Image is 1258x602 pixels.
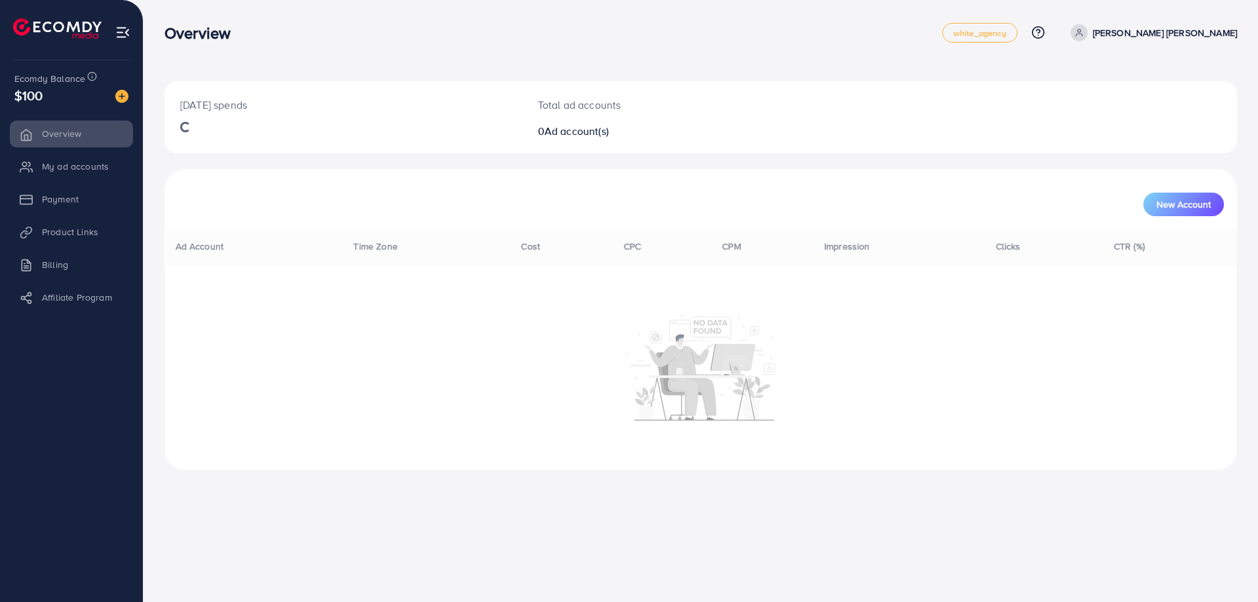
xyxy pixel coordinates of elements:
[14,72,85,85] span: Ecomdy Balance
[1065,24,1237,41] a: [PERSON_NAME] [PERSON_NAME]
[115,90,128,103] img: image
[115,25,130,40] img: menu
[180,97,506,113] p: [DATE] spends
[953,29,1006,37] span: white_agency
[1143,193,1224,216] button: New Account
[538,125,774,138] h2: 0
[164,24,241,43] h3: Overview
[544,124,609,138] span: Ad account(s)
[14,86,43,105] span: $100
[942,23,1018,43] a: white_agency
[538,97,774,113] p: Total ad accounts
[13,18,102,39] img: logo
[1156,200,1211,209] span: New Account
[1093,25,1237,41] p: [PERSON_NAME] [PERSON_NAME]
